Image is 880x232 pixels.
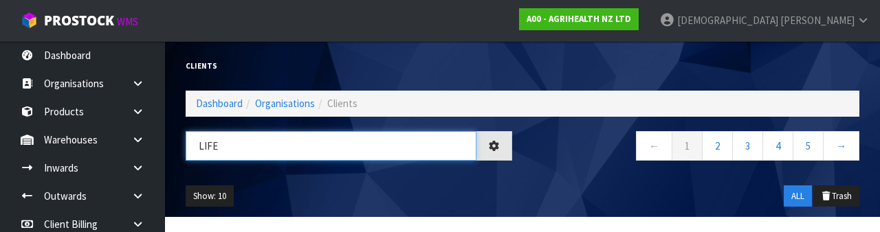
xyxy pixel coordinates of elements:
a: Dashboard [196,97,243,110]
a: 2 [702,131,733,161]
a: 4 [762,131,793,161]
nav: Page navigation [533,131,859,165]
span: [PERSON_NAME] [780,14,855,27]
a: ← [636,131,672,161]
button: Show: 10 [186,185,234,207]
span: [DEMOGRAPHIC_DATA] [677,14,778,27]
button: Trash [813,185,859,207]
h1: Clients [186,62,512,70]
a: Organisations [255,97,315,110]
a: A00 - AGRIHEALTH NZ LTD [519,8,639,30]
span: Clients [327,97,357,110]
input: Search organisations [186,131,476,161]
small: WMS [117,15,138,28]
span: ProStock [44,12,114,30]
button: ALL [784,185,812,207]
strong: A00 - AGRIHEALTH NZ LTD [527,13,631,25]
a: 1 [672,131,703,161]
a: 5 [793,131,824,161]
a: 3 [732,131,763,161]
img: cube-alt.png [21,12,38,29]
a: → [823,131,859,161]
